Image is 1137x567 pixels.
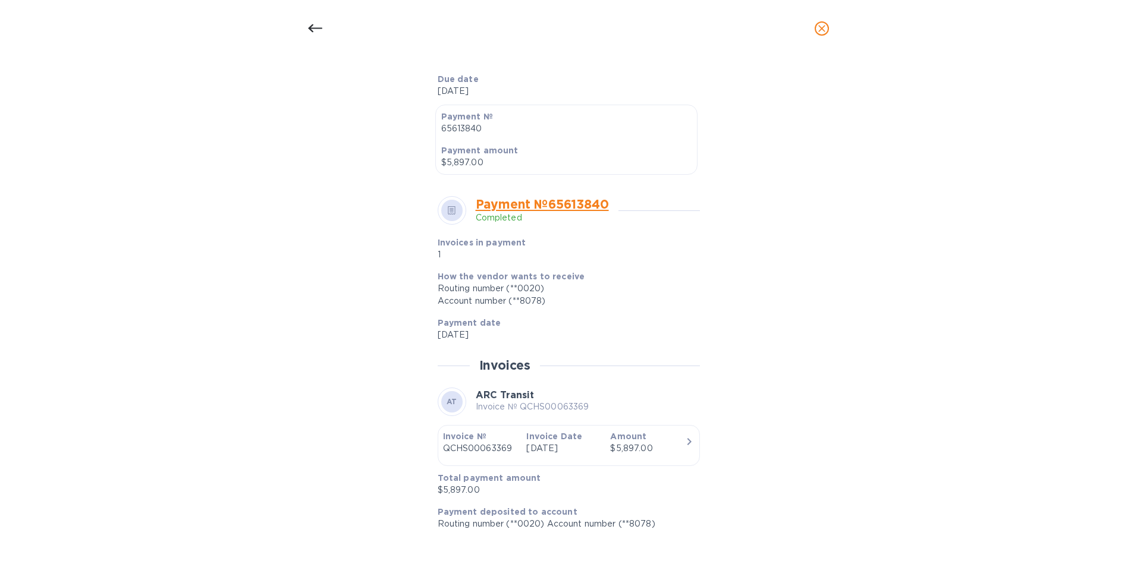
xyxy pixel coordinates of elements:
[526,431,582,441] b: Invoice Date
[438,238,526,247] b: Invoices in payment
[526,442,601,455] p: [DATE]
[447,397,457,406] b: AT
[808,14,836,43] button: close
[438,518,690,530] p: Routing number (**0020) Account number (**8078)
[438,484,690,496] p: $5,897.00
[443,442,517,455] p: QCHS00063369
[438,74,479,84] b: Due date
[476,197,609,212] a: Payment № 65613840
[476,401,589,413] p: Invoice № QCHS00063369
[479,358,531,373] h2: Invoices
[610,442,684,455] div: $5,897.00
[476,212,609,224] p: Completed
[438,425,700,466] button: Invoice №QCHS00063369Invoice Date[DATE]Amount$5,897.00
[441,122,692,135] p: 65613840
[438,329,690,341] p: [DATE]
[610,431,646,441] b: Amount
[438,282,690,295] div: Routing number (**0020)
[438,318,501,327] b: Payment date
[438,272,585,281] b: How the vendor wants to receive
[441,112,493,121] b: Payment №
[438,295,690,307] div: Account number (**8078)
[441,156,692,169] p: $5,897.00
[438,473,541,483] b: Total payment amount
[438,85,690,97] p: [DATE]
[476,389,534,401] b: ARC Transit
[441,146,519,155] b: Payment amount
[438,248,606,261] p: 1
[438,507,577,516] b: Payment deposited to account
[443,431,486,441] b: Invoice №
